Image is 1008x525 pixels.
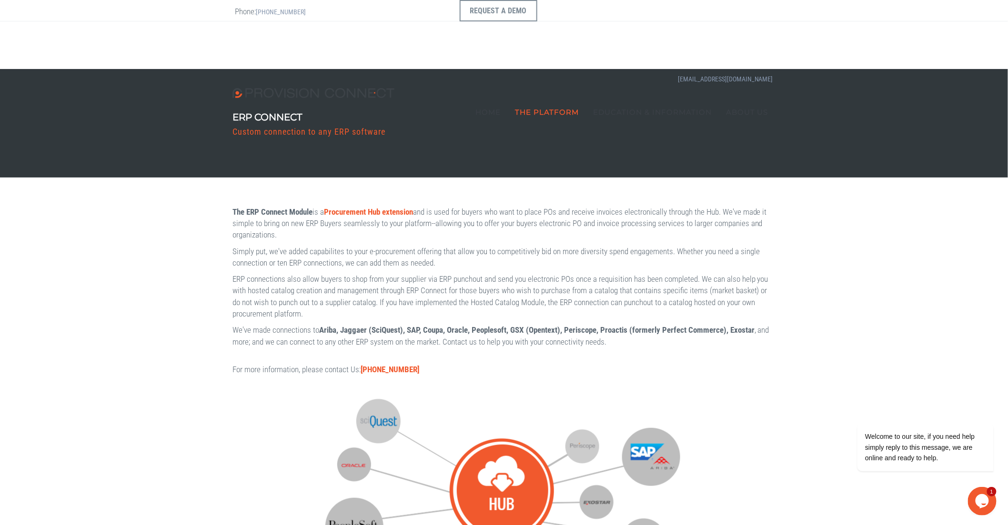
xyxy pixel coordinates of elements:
[361,365,419,374] a: [PHONE_NUMBER]
[232,324,776,347] p: We've made connections to , and more; and we can connect to any other ERP system on the market. C...
[232,88,399,98] img: Provision Connect
[319,325,755,335] strong: Ariba, Jaggaer (SciQuest), SAP, Coupa, Oracle, Peoplesoft, GSX (Opentext), Periscope, Proactis (f...
[232,246,776,269] p: Simply put, we've added capabilites to your e-procurement offering that allow you to competitivel...
[324,207,413,217] a: Procurement Hub extension
[256,8,306,16] a: [PHONE_NUMBER]
[586,88,719,136] a: Education & Information
[232,127,385,137] h3: Custom connection to any ERP software
[232,207,312,217] b: The ERP Connect Module
[232,364,776,375] p: For more information, please contact Us:
[719,88,776,136] a: About Us
[968,487,998,515] iframe: chat widget
[232,273,776,319] p: ERP connections also allow buyers to shop from your supplier via ERP punchout and send you electr...
[508,88,586,136] a: The Platform
[468,88,508,136] a: Home
[827,338,998,482] iframe: chat widget
[232,206,776,241] p: is a and is used for buyers who want to place POs and receive invoices electronically through the...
